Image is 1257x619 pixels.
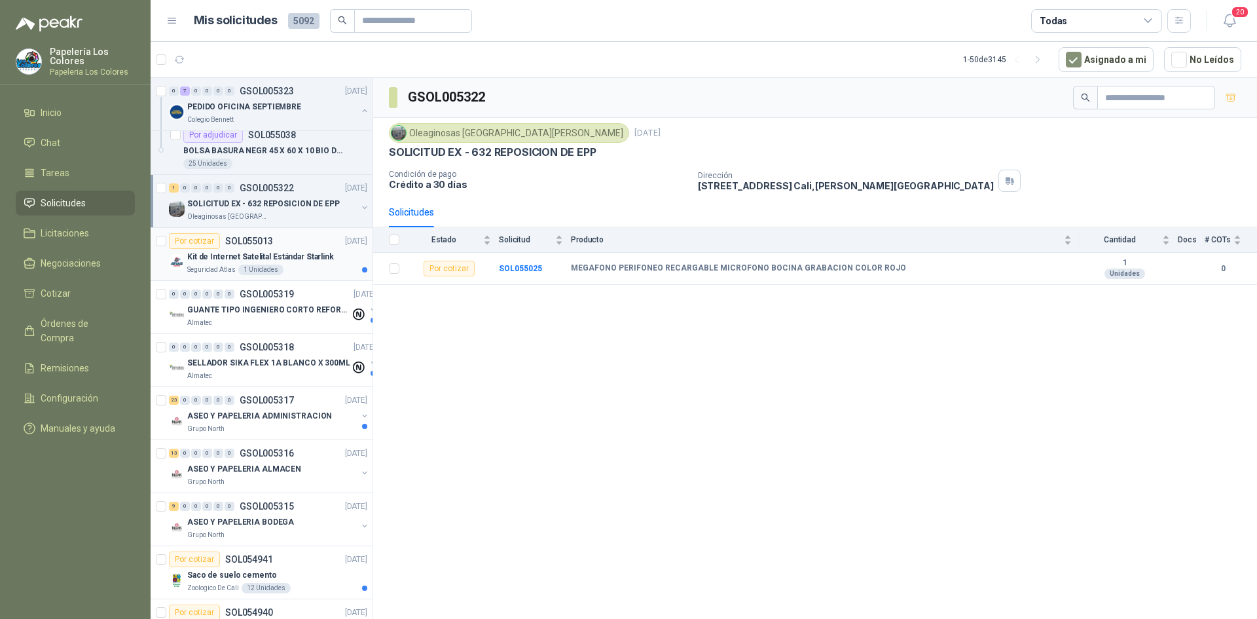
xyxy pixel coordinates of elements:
[187,304,350,316] p: GUANTE TIPO INGENIERO CORTO REFORZADO
[1164,47,1241,72] button: No Leídos
[213,183,223,193] div: 0
[389,145,596,159] p: SOLICITUD EX - 632 REPOSICION DE EPP
[41,256,101,271] span: Negociaciones
[499,227,571,253] th: Solicitud
[202,396,212,405] div: 0
[1059,47,1154,72] button: Asignado a mi
[50,47,135,66] p: Papelería Los Colores
[571,263,906,274] b: MEGAFONO PERIFONEO RECARGABLE MICROFONO BOCINA GRABACION COLOR ROJO
[225,290,234,299] div: 0
[191,449,201,458] div: 0
[1081,93,1090,102] span: search
[499,264,542,273] a: SOL055025
[213,343,223,352] div: 0
[187,463,301,476] p: ASEO Y PAPELERIA ALMACEN
[16,16,82,31] img: Logo peakr
[180,396,190,405] div: 0
[1178,227,1205,253] th: Docs
[41,105,62,120] span: Inicio
[16,416,135,441] a: Manuales y ayuda
[169,339,378,381] a: 0 0 0 0 0 0 GSOL005318[DATE] Company LogoSELLADOR SIKA FLEX 1A BLANCO X 300MLAlmatec
[187,265,236,275] p: Seguridad Atlas
[225,608,273,617] p: SOL054940
[169,290,179,299] div: 0
[242,583,291,593] div: 12 Unidades
[240,449,294,458] p: GSOL005316
[187,583,239,593] p: Zoologico De Cali
[354,288,376,301] p: [DATE]
[345,394,367,407] p: [DATE]
[191,183,201,193] div: 0
[698,171,994,180] p: Dirección
[354,341,376,354] p: [DATE]
[1080,235,1159,244] span: Cantidad
[407,235,481,244] span: Estado
[225,502,234,511] div: 0
[151,546,373,599] a: Por cotizarSOL054941[DATE] Company LogoSaco de suelo cementoZoologico De Cali12 Unidades
[169,498,370,540] a: 9 0 0 0 0 0 GSOL005315[DATE] Company LogoASEO Y PAPELERIA BODEGAGrupo North
[963,49,1048,70] div: 1 - 50 de 3145
[183,127,243,143] div: Por adjudicar
[345,182,367,195] p: [DATE]
[16,100,135,125] a: Inicio
[16,251,135,276] a: Negociaciones
[16,356,135,381] a: Remisiones
[187,569,276,582] p: Saco de suelo cemento
[169,396,179,405] div: 23
[16,311,135,350] a: Órdenes de Compra
[169,180,370,222] a: 1 0 0 0 0 0 GSOL005322[DATE] Company LogoSOLICITUD EX - 632 REPOSICION DE EPPOleaginosas [GEOGRAP...
[407,227,499,253] th: Estado
[191,86,201,96] div: 0
[169,360,185,376] img: Company Logo
[169,413,185,429] img: Company Logo
[41,391,98,405] span: Configuración
[187,251,334,263] p: Kit de Internet Satelital Estándar Starlink
[151,228,373,281] a: Por cotizarSOL055013[DATE] Company LogoKit de Internet Satelital Estándar StarlinkSeguridad Atlas...
[389,123,629,143] div: Oleaginosas [GEOGRAPHIC_DATA][PERSON_NAME]
[16,281,135,306] a: Cotizar
[16,160,135,185] a: Tareas
[1205,263,1241,275] b: 0
[213,290,223,299] div: 0
[16,386,135,411] a: Configuración
[151,122,373,175] a: Por adjudicarSOL055038BOLSA BASURA NEGR 45 X 60 X 10 BIO DUOX25 Unidades
[213,502,223,511] div: 0
[16,49,41,74] img: Company Logo
[180,86,190,96] div: 7
[202,290,212,299] div: 0
[424,261,475,276] div: Por cotizar
[392,126,406,140] img: Company Logo
[183,145,346,157] p: BOLSA BASURA NEGR 45 X 60 X 10 BIO DUOX
[345,607,367,619] p: [DATE]
[1080,227,1178,253] th: Cantidad
[187,530,225,540] p: Grupo North
[169,104,185,120] img: Company Logo
[345,85,367,98] p: [DATE]
[225,396,234,405] div: 0
[41,166,69,180] span: Tareas
[183,159,232,169] div: 25 Unidades
[240,396,294,405] p: GSOL005317
[1231,6,1249,18] span: 20
[698,180,994,191] p: [STREET_ADDRESS] Cali , [PERSON_NAME][GEOGRAPHIC_DATA]
[238,265,283,275] div: 1 Unidades
[50,68,135,76] p: Papeleria Los Colores
[240,290,294,299] p: GSOL005319
[41,226,89,240] span: Licitaciones
[202,86,212,96] div: 0
[169,552,220,567] div: Por cotizar
[187,357,350,369] p: SELLADOR SIKA FLEX 1A BLANCO X 300ML
[389,179,687,190] p: Crédito a 30 días
[1205,227,1257,253] th: # COTs
[194,11,278,30] h1: Mis solicitudes
[169,572,185,588] img: Company Logo
[41,361,89,375] span: Remisiones
[202,449,212,458] div: 0
[1104,269,1145,279] div: Unidades
[169,233,220,249] div: Por cotizar
[240,502,294,511] p: GSOL005315
[225,183,234,193] div: 0
[389,170,687,179] p: Condición de pago
[187,516,294,529] p: ASEO Y PAPELERIA BODEGA
[16,221,135,246] a: Licitaciones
